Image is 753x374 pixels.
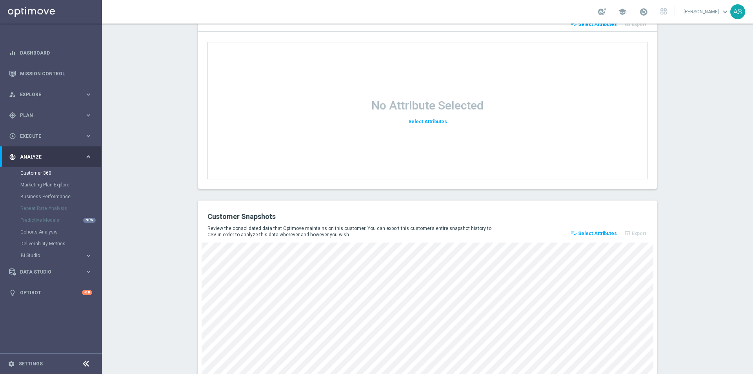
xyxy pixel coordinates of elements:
button: track_changes Analyze keyboard_arrow_right [9,154,93,160]
span: Plan [20,113,85,118]
i: settings [8,360,15,367]
h2: Customer Snapshots [207,212,422,221]
div: Customer 360 [20,167,101,179]
a: Deliverability Metrics [20,241,82,247]
div: Analyze [9,153,85,161]
span: Select Attributes [578,22,617,27]
span: Execute [20,134,85,139]
h1: No Attribute Selected [371,99,484,113]
i: keyboard_arrow_right [85,91,92,98]
a: Business Performance [20,193,82,200]
i: equalizer [9,49,16,57]
div: Repeat Rate Analysis [20,203,101,214]
span: Analyze [20,155,85,159]
div: Mission Control [9,63,92,84]
div: Execute [9,133,85,140]
a: Dashboard [20,42,92,63]
button: lightbulb Optibot +10 [9,290,93,296]
div: NEW [83,218,96,223]
a: Mission Control [20,63,92,84]
div: Plan [9,112,85,119]
i: person_search [9,91,16,98]
span: Explore [20,92,85,97]
span: keyboard_arrow_down [721,7,729,16]
i: keyboard_arrow_right [85,132,92,140]
button: person_search Explore keyboard_arrow_right [9,91,93,98]
button: play_circle_outline Execute keyboard_arrow_right [9,133,93,139]
a: Marketing Plan Explorer [20,182,82,188]
div: Deliverability Metrics [20,238,101,250]
button: Data Studio keyboard_arrow_right [9,269,93,275]
button: playlist_add_check Select Attributes [569,19,618,30]
div: Predictive Models [20,214,101,226]
span: school [618,7,627,16]
i: lightbulb [9,289,16,296]
a: Optibot [20,282,82,303]
div: Explore [9,91,85,98]
button: playlist_add_check Select Attributes [569,228,618,239]
i: keyboard_arrow_right [85,252,92,259]
i: keyboard_arrow_right [85,268,92,275]
span: Select Attributes [578,231,617,236]
a: Cohorts Analysis [20,229,82,235]
i: keyboard_arrow_right [85,153,92,161]
div: Dashboard [9,42,92,63]
button: equalizer Dashboard [9,50,93,56]
button: Mission Control [9,71,93,77]
div: Data Studio [9,268,85,275]
a: Customer 360 [20,170,82,176]
p: Review the consolidated data that Optimove maintains on this customer. You can export this custom... [207,225,497,238]
div: Marketing Plan Explorer [20,179,101,191]
i: playlist_add_check [571,21,577,27]
button: gps_fixed Plan keyboard_arrow_right [9,112,93,119]
i: play_circle_outline [9,133,16,140]
span: Data Studio [20,270,85,274]
div: BI Studio [21,253,85,258]
span: Select Attributes [408,119,447,124]
a: Settings [19,361,43,366]
a: [PERSON_NAME]keyboard_arrow_down [683,6,730,18]
i: gps_fixed [9,112,16,119]
div: BI Studio [20,250,101,261]
div: Cohorts Analysis [20,226,101,238]
button: Select Attributes [407,117,448,127]
i: keyboard_arrow_right [85,111,92,119]
div: Business Performance [20,191,101,203]
i: track_changes [9,153,16,161]
div: AS [730,4,745,19]
i: playlist_add_check [571,230,577,236]
div: +10 [82,290,92,295]
div: Optibot [9,282,92,303]
button: BI Studio keyboard_arrow_right [20,252,93,259]
span: BI Studio [21,253,77,258]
